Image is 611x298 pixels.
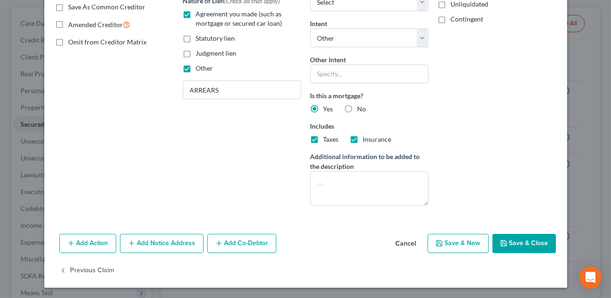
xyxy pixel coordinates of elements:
[310,121,428,131] label: Includes
[323,135,339,143] span: Taxes
[69,2,146,12] label: Save As Common Creditor
[363,135,392,143] span: Insurance
[388,235,424,254] button: Cancel
[492,234,556,254] button: Save & Close
[69,21,123,29] span: Amended Creditor
[183,81,301,99] input: Specify...
[323,105,333,113] span: Yes
[310,65,428,83] input: Specify...
[69,38,147,46] span: Omit from Creditor Matrix
[196,10,282,27] span: Agreement you made (such as mortgage or secured car loan)
[310,152,428,171] label: Additional information to be added to the description
[310,55,346,65] label: Other Intent
[120,234,204,254] button: Add Notice Address
[196,64,213,72] span: Other
[196,34,235,42] span: Statutory lien
[59,261,115,280] button: Previous Claim
[428,234,489,254] button: Save & New
[310,91,428,101] label: Is this a mortgage?
[451,15,484,23] span: Contingent
[196,49,237,57] span: Judgment lien
[59,234,116,254] button: Add Action
[358,105,366,113] span: No
[579,266,602,289] div: Open Intercom Messenger
[310,19,328,29] label: Intent
[207,234,276,254] button: Add Co-Debtor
